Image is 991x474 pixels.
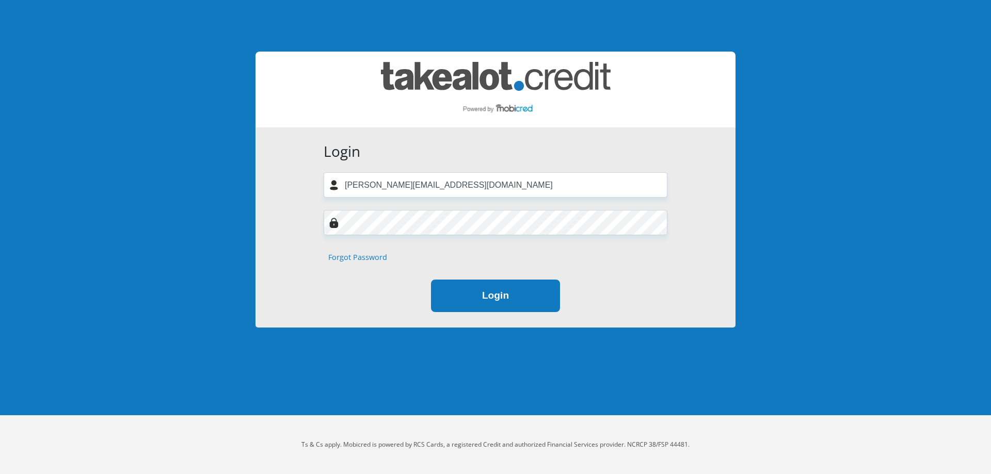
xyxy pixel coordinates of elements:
[209,440,782,449] p: Ts & Cs apply. Mobicred is powered by RCS Cards, a registered Credit and authorized Financial Ser...
[328,252,387,263] a: Forgot Password
[329,218,339,228] img: Image
[324,143,667,160] h3: Login
[324,172,667,198] input: Username
[431,280,560,312] button: Login
[381,62,611,117] img: takealot_credit logo
[329,180,339,190] img: user-icon image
